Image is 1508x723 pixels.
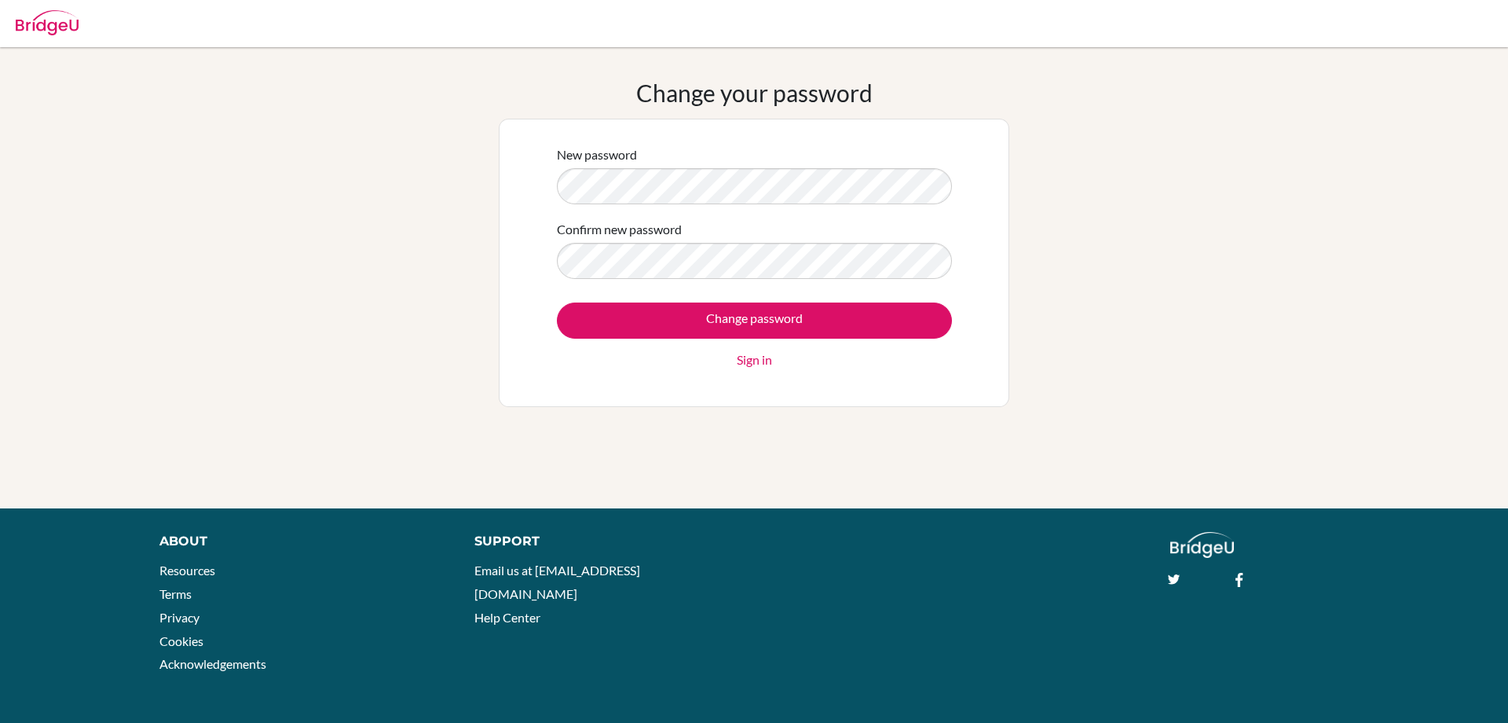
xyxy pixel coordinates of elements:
[159,532,439,551] div: About
[474,532,736,551] div: Support
[557,220,682,239] label: Confirm new password
[16,10,79,35] img: Bridge-U
[159,610,199,625] a: Privacy
[474,610,540,625] a: Help Center
[474,563,640,601] a: Email us at [EMAIL_ADDRESS][DOMAIN_NAME]
[557,145,637,164] label: New password
[557,303,952,339] input: Change password
[1170,532,1234,558] img: logo_white@2x-f4f0deed5e89b7ecb1c2cc34c3e3d731f90f0f143d5ea2071677605dd97b5244.png
[636,79,873,107] h1: Change your password
[159,633,203,648] a: Cookies
[159,586,192,601] a: Terms
[159,656,266,671] a: Acknowledgements
[737,350,772,369] a: Sign in
[159,563,215,578] a: Resources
